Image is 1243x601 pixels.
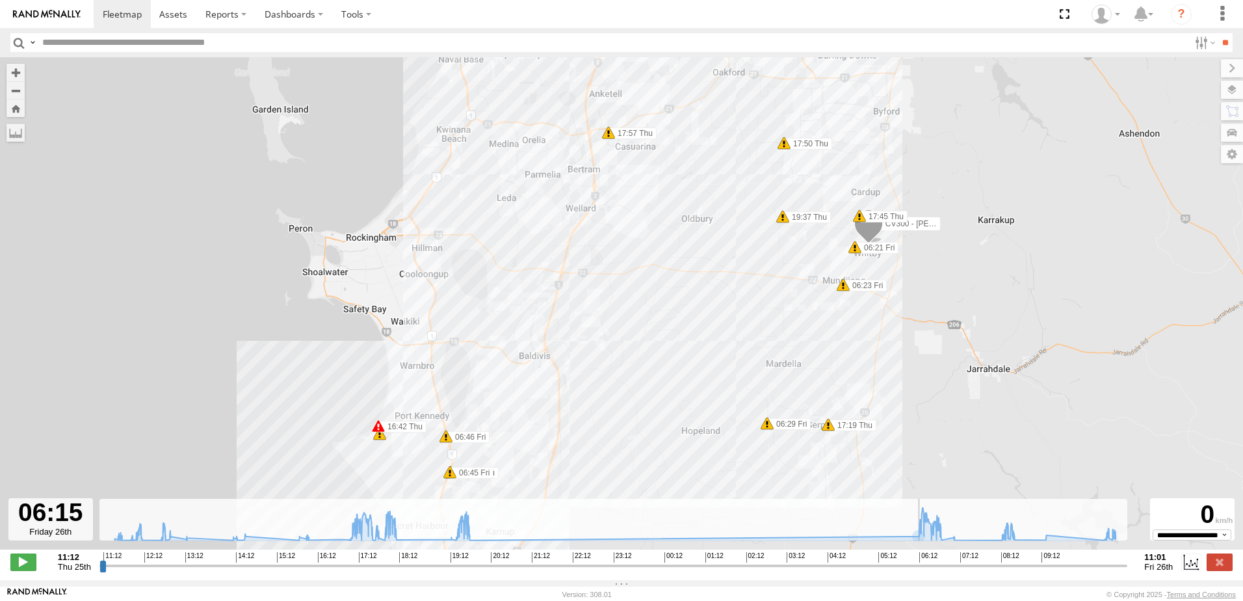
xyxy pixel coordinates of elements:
[10,554,36,570] label: Play/Stop
[787,552,805,563] span: 03:12
[843,280,887,291] label: 06:23 Fri
[446,431,490,443] label: 06:46 Fri
[7,64,25,81] button: Zoom in
[13,10,81,19] img: rand-logo.svg
[144,552,163,563] span: 12:12
[1167,591,1236,598] a: Terms and Conditions
[1152,500,1233,529] div: 0
[185,552,203,563] span: 13:12
[885,219,980,228] span: CV300 - [PERSON_NAME]
[7,81,25,100] button: Zoom out
[7,124,25,142] label: Measure
[236,552,254,563] span: 14:12
[767,418,811,430] label: 06:29 Fri
[960,552,978,563] span: 07:12
[1001,552,1019,563] span: 08:12
[359,552,377,563] span: 17:12
[608,127,657,139] label: 17:57 Thu
[277,552,295,563] span: 15:12
[450,467,493,479] label: 06:45 Fri
[532,552,550,563] span: 21:12
[491,552,509,563] span: 20:12
[919,552,937,563] span: 06:12
[746,552,765,563] span: 02:12
[1144,562,1173,572] span: Fri 26th Sep 2025
[1190,33,1218,52] label: Search Filter Options
[58,552,91,562] strong: 11:12
[1221,145,1243,163] label: Map Settings
[399,552,417,563] span: 18:12
[705,552,724,563] span: 01:12
[451,552,469,563] span: 19:12
[1087,5,1125,24] div: Sean Cosgriff
[58,562,91,572] span: Thu 25th Sep 2025
[1144,552,1173,562] strong: 11:01
[373,427,386,440] div: 6
[1207,554,1233,570] label: Close
[318,552,336,563] span: 16:12
[878,552,896,563] span: 05:12
[562,591,612,598] div: Version: 308.01
[573,552,591,563] span: 22:12
[1171,4,1192,25] i: ?
[27,33,38,52] label: Search Query
[7,100,25,117] button: Zoom Home
[614,552,632,563] span: 23:12
[828,552,846,563] span: 04:12
[1041,552,1060,563] span: 09:12
[828,420,876,431] label: 17:19 Thu
[103,552,122,563] span: 11:12
[1106,591,1236,598] div: © Copyright 2025 -
[784,138,832,150] label: 17:50 Thu
[7,588,67,601] a: Visit our Website
[855,242,898,254] label: 06:21 Fri
[859,211,908,222] label: 17:45 Thu
[378,421,426,433] label: 16:42 Thu
[783,211,831,223] label: 19:37 Thu
[664,552,683,563] span: 00:12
